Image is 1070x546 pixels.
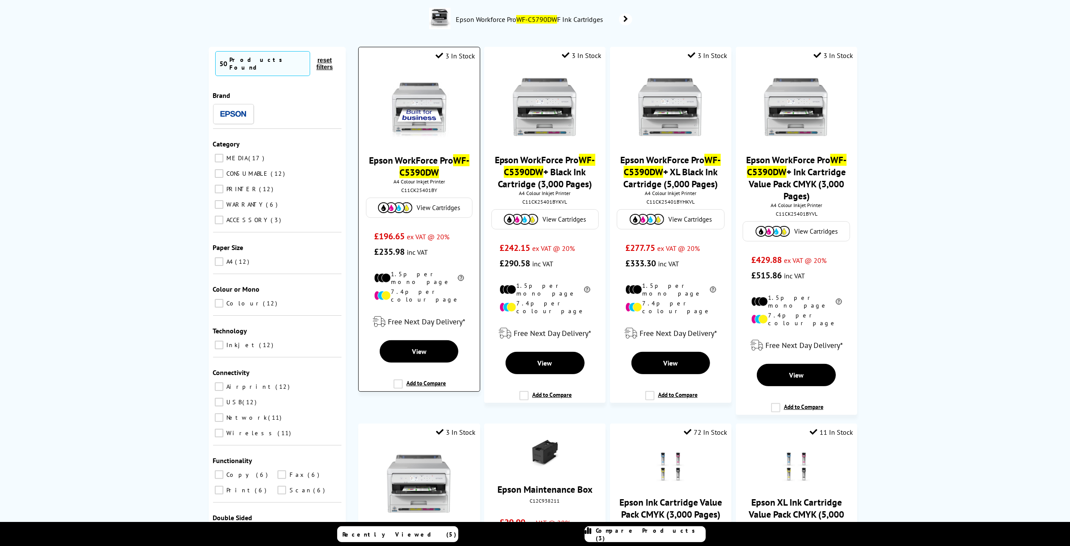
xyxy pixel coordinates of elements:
[532,259,553,268] span: inc VAT
[747,154,847,178] mark: WF-C5390DW
[688,51,727,60] div: 3 In Stock
[596,527,705,542] span: Compare Products (3)
[625,258,656,269] span: £333.30
[215,185,223,193] input: PRINTER 12
[765,340,843,350] span: Free Next Day Delivery*
[399,154,469,178] mark: WF-C5390DW
[277,470,286,479] input: Fax 6
[668,215,712,223] span: View Cartridges
[455,8,632,31] a: Epson Workforce ProWF-C5790DWF Ink Cartridges
[225,429,277,437] span: Wireless
[337,526,458,542] a: Recently Viewed (5)
[215,257,223,266] input: A4 12
[491,198,599,205] div: C11CK25401BYKVL
[527,519,570,527] span: ex VAT @ 20%
[225,299,262,307] span: Colour
[213,513,253,522] span: Double Sided
[500,242,530,253] span: £242.15
[614,321,727,345] div: modal_delivery
[500,517,525,528] span: £29.99
[751,270,782,281] span: £515.86
[751,294,842,309] li: 1.5p per mono page
[500,258,530,269] span: £290.58
[213,140,240,148] span: Category
[268,414,284,421] span: 11
[277,486,286,494] input: Scan 6
[287,471,307,479] span: Fax
[374,246,405,257] span: £235.98
[751,254,782,265] span: £429.88
[215,413,223,422] input: Network 11
[225,341,259,349] span: Inkjet
[213,285,260,293] span: Colour or Mono
[378,202,412,213] img: Cartridges
[369,154,469,178] a: Epson WorkForce ProWF-C5390DW
[220,111,246,117] img: Epson
[631,352,710,374] a: View
[417,204,460,212] span: View Cartridges
[810,428,853,436] div: 11 In Stock
[313,486,327,494] span: 6
[663,359,678,367] span: View
[742,210,851,217] div: C11CK25401BYVL
[259,185,276,193] span: 12
[225,154,248,162] span: MEDIA
[215,200,223,209] input: WARRANTY 6
[266,201,280,208] span: 6
[259,341,276,349] span: 12
[215,398,223,406] input: USB 12
[657,244,700,253] span: ex VAT @ 20%
[625,299,716,315] li: 7.4p per colour page
[271,170,287,177] span: 12
[225,383,275,390] span: Airprint
[506,352,585,374] a: View
[407,232,449,241] span: ex VAT @ 20%
[263,299,280,307] span: 12
[215,216,223,224] input: ACCESSORY 3
[530,439,560,469] img: Epson-C12C938211-Small.png
[616,198,725,205] div: C11CK25401BYHKVL
[225,216,270,224] span: ACCESSORY
[213,456,253,465] span: Functionality
[407,248,428,256] span: inc VAT
[374,288,464,303] li: 7.4p per colour page
[488,190,601,196] span: A4 Colour Inkjet Printer
[215,341,223,349] input: Inkjet 12
[215,154,223,162] input: MEDIA 17
[614,190,727,196] span: A4 Colour Inkjet Printer
[640,328,717,338] span: Free Next Day Delivery*
[513,75,577,139] img: Epson-WF-C5390DW-Front-Small.jpg
[374,231,405,242] span: £196.65
[393,379,446,396] label: Add to Compare
[215,429,223,437] input: Wireless 11
[625,242,655,253] span: £277.75
[276,383,292,390] span: 12
[235,258,252,265] span: 12
[514,328,591,338] span: Free Next Day Delivery*
[543,215,586,223] span: View Cartridges
[771,403,823,419] label: Add to Compare
[500,299,590,315] li: 7.4p per colour page
[781,451,811,482] img: Epson-C13T11-CMYK-Value-Pack-Small.png
[764,75,829,139] img: Epson-WF-C5390DW-Front-Small.jpg
[658,259,679,268] span: inc VAT
[749,496,844,532] a: Epson XL Ink Cartridge Value Pack CMYK (5,000 Pages)
[225,471,256,479] span: Copy
[225,486,254,494] span: Print
[751,311,842,327] li: 7.4p per colour page
[757,364,836,386] a: View
[620,154,721,190] a: Epson WorkForce ProWF-C5390DW+ XL Black Ink Cartridge (5,000 Pages)
[436,428,476,436] div: 3 In Stock
[624,154,721,178] mark: WF-C5390DW
[622,214,719,225] a: View Cartridges
[794,227,838,235] span: View Cartridges
[215,299,223,308] input: Colour 12
[516,15,557,24] mark: WF-C5790DW
[496,214,594,225] a: View Cartridges
[519,391,572,407] label: Add to Compare
[491,497,599,504] div: C12C938211
[365,187,473,193] div: C11CK25401BY
[213,243,244,252] span: Paper Size
[215,169,223,178] input: CONSUMABLE 12
[638,75,703,139] img: Epson-WF-C5390DW-Front-Small.jpg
